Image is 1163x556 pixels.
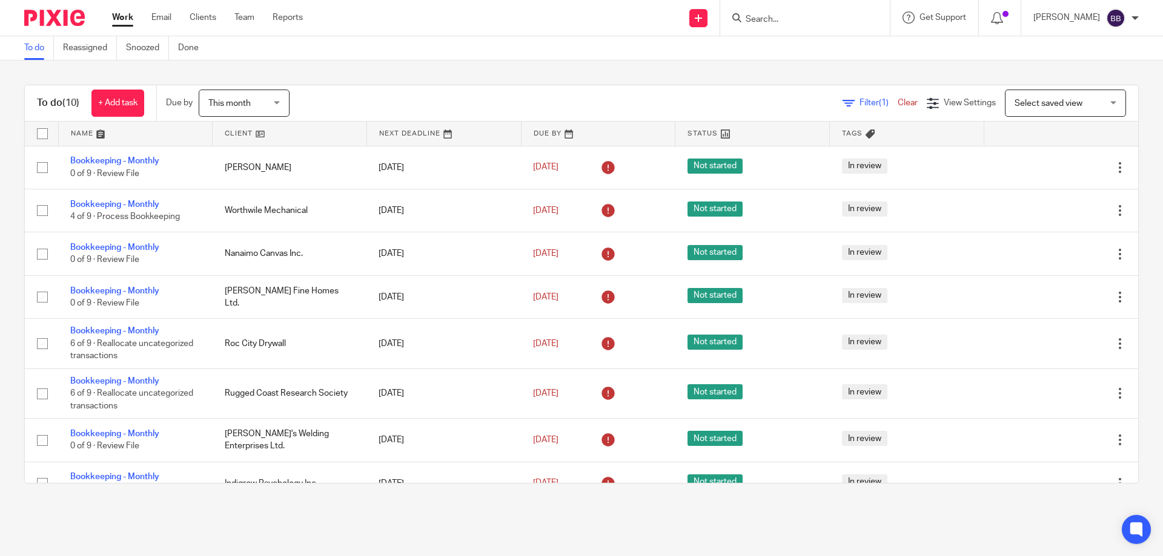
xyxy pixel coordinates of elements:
span: Not started [688,159,743,174]
span: (1) [879,99,889,107]
img: Pixie [24,10,85,26]
span: In review [842,335,887,350]
td: [PERSON_NAME] Fine Homes Ltd. [213,275,367,318]
a: Bookkeeping - Monthly [70,287,159,295]
span: Not started [688,288,743,303]
a: Bookkeeping - Monthly [70,377,159,385]
td: [DATE] [366,189,521,232]
td: [PERSON_NAME]'s Welding Enterprises Ltd. [213,419,367,462]
span: 0 of 9 · Review File [70,169,139,178]
span: Not started [688,201,743,217]
input: Search [744,15,853,25]
p: [PERSON_NAME] [1033,11,1100,24]
span: Not started [688,245,743,260]
span: In review [842,288,887,303]
a: Bookkeeping - Monthly [70,243,159,252]
h1: To do [37,97,79,110]
span: [DATE] [533,163,558,172]
span: This month [208,99,251,108]
a: Clients [190,11,216,24]
td: [PERSON_NAME] [213,146,367,189]
p: Due by [166,97,193,109]
span: [DATE] [533,389,558,397]
td: Rugged Coast Research Society [213,368,367,418]
a: Bookkeeping - Monthly [70,430,159,438]
span: Select saved view [1015,99,1082,108]
span: [DATE] [533,436,558,444]
span: Not started [688,384,743,399]
a: Reassigned [63,36,117,60]
span: Tags [842,130,863,137]
span: Not started [688,335,743,350]
span: In review [842,201,887,217]
a: + Add task [91,90,144,117]
a: Bookkeeping - Monthly [70,327,159,335]
span: Not started [688,431,743,446]
td: [DATE] [366,419,521,462]
a: Team [234,11,254,24]
td: [DATE] [366,275,521,318]
span: In review [842,431,887,446]
span: View Settings [944,99,996,107]
span: Get Support [919,13,966,22]
a: Bookkeeping - Monthly [70,200,159,209]
a: Snoozed [126,36,169,60]
td: [DATE] [366,462,521,505]
span: Filter [860,99,898,107]
a: Reports [273,11,303,24]
span: [DATE] [533,206,558,215]
span: 6 of 9 · Reallocate uncategorized transactions [70,339,193,361]
a: Bookkeeping - Monthly [70,157,159,165]
a: To do [24,36,54,60]
span: (10) [62,98,79,108]
td: Nanaimo Canvas Inc. [213,232,367,275]
td: [DATE] [366,232,521,275]
span: 6 of 9 · Reallocate uncategorized transactions [70,389,193,410]
td: Worthwile Mechanical [213,189,367,232]
td: [DATE] [366,319,521,368]
td: [DATE] [366,368,521,418]
img: svg%3E [1106,8,1125,28]
a: Clear [898,99,918,107]
span: In review [842,384,887,399]
span: 0 of 9 · Review File [70,442,139,450]
span: In review [842,474,887,489]
td: Indigrow Psychology Inc [213,462,367,505]
span: [DATE] [533,339,558,348]
span: In review [842,159,887,174]
span: 0 of 9 · Review File [70,299,139,307]
a: Email [151,11,171,24]
a: Done [178,36,208,60]
td: [DATE] [366,146,521,189]
span: [DATE] [533,249,558,258]
span: In review [842,245,887,260]
span: 4 of 9 · Process Bookkeeping [70,212,180,221]
td: Roc City Drywall [213,319,367,368]
a: Bookkeeping - Monthly [70,473,159,481]
a: Work [112,11,133,24]
span: Not started [688,474,743,489]
span: [DATE] [533,479,558,488]
span: [DATE] [533,293,558,301]
span: 0 of 9 · Review File [70,256,139,264]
